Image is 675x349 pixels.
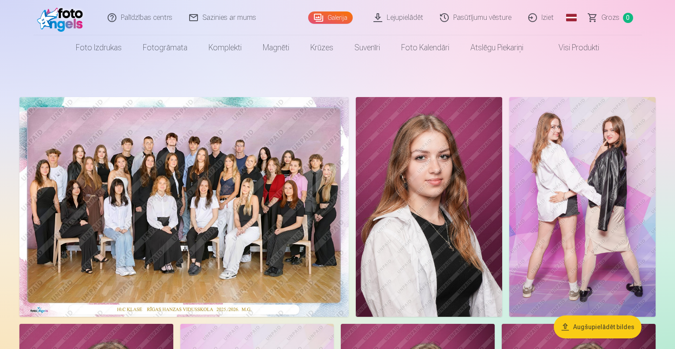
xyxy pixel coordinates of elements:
a: Galerija [308,11,353,24]
a: Komplekti [198,35,252,60]
a: Krūzes [300,35,344,60]
a: Foto izdrukas [65,35,132,60]
img: /fa1 [37,4,88,32]
a: Atslēgu piekariņi [460,35,534,60]
button: Augšupielādēt bildes [554,315,641,338]
a: Visi produkti [534,35,610,60]
a: Foto kalendāri [391,35,460,60]
a: Suvenīri [344,35,391,60]
span: 0 [623,13,633,23]
a: Fotogrāmata [132,35,198,60]
a: Magnēti [252,35,300,60]
span: Grozs [601,12,619,23]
